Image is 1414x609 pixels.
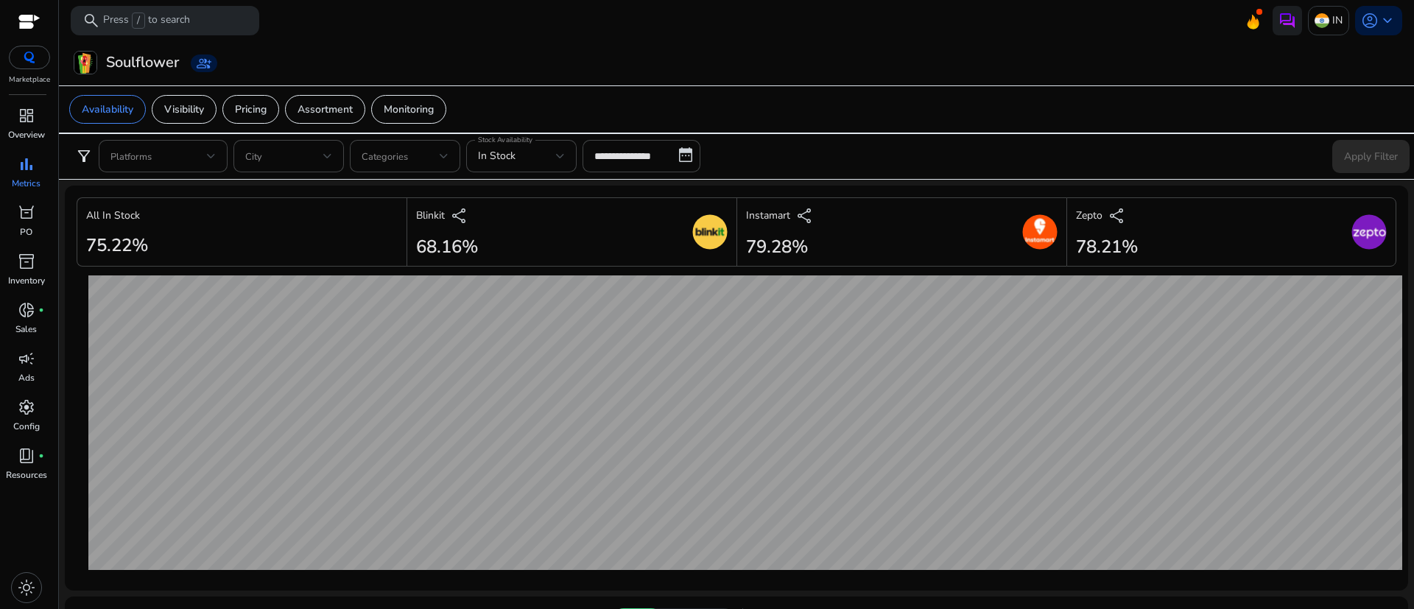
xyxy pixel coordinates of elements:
[1108,207,1126,225] span: share
[12,177,41,190] p: Metrics
[15,323,37,336] p: Sales
[82,12,100,29] span: search
[18,447,35,465] span: book_4
[746,236,814,258] h2: 79.28%
[18,155,35,173] span: bar_chart
[1315,13,1329,28] img: in.svg
[416,236,478,258] h2: 68.16%
[8,274,45,287] p: Inventory
[132,13,145,29] span: /
[6,468,47,482] p: Resources
[9,74,50,85] p: Marketplace
[478,149,516,163] span: In Stock
[18,107,35,124] span: dashboard
[82,102,133,117] p: Availability
[416,208,445,223] p: Blinkit
[746,208,790,223] p: Instamart
[18,371,35,384] p: Ads
[38,307,44,313] span: fiber_manual_record
[298,102,353,117] p: Assortment
[1076,236,1138,258] h2: 78.21%
[75,147,93,165] span: filter_alt
[18,204,35,222] span: orders
[86,208,140,223] p: All In Stock
[74,52,96,74] img: Soulflower
[103,13,190,29] p: Press to search
[38,453,44,459] span: fiber_manual_record
[235,102,267,117] p: Pricing
[8,128,45,141] p: Overview
[18,253,35,270] span: inventory_2
[18,301,35,319] span: donut_small
[1361,12,1379,29] span: account_circle
[1076,208,1102,223] p: Zepto
[197,56,211,71] span: group_add
[1332,7,1343,33] p: IN
[191,54,217,72] a: group_add
[16,52,43,63] img: QC-logo.svg
[18,579,35,596] span: light_mode
[106,54,179,71] h3: Soulflower
[164,102,204,117] p: Visibility
[13,420,40,433] p: Config
[86,235,148,256] h2: 75.22%
[18,398,35,416] span: settings
[478,135,532,145] mat-label: Stock Availability
[1379,12,1396,29] span: keyboard_arrow_down
[796,207,814,225] span: share
[20,225,32,239] p: PO
[384,102,434,117] p: Monitoring
[451,207,468,225] span: share
[18,350,35,367] span: campaign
